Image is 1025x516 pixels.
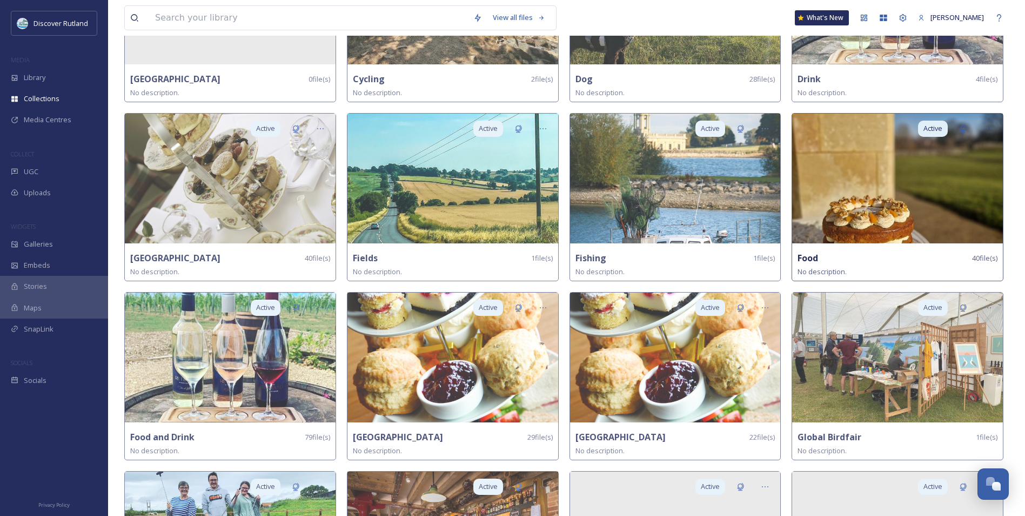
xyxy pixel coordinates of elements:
[531,253,553,263] span: 1 file(s)
[798,446,847,455] span: No description.
[34,18,88,28] span: Discover Rutland
[353,73,385,85] strong: Cycling
[24,281,47,292] span: Stories
[798,431,861,443] strong: Global Birdfair
[125,114,336,243] img: Falcon%2520Hotel%2520-%2520Credit%25207.JPG
[347,114,558,243] img: kirstie_jade-17933237867507471.jpg
[798,73,821,85] strong: Drink
[256,123,275,134] span: Active
[701,481,720,492] span: Active
[24,188,51,198] span: Uploads
[11,222,36,230] span: WIDGETS
[130,431,195,443] strong: Food and Drink
[753,253,775,263] span: 1 file(s)
[24,324,53,334] span: SnapLink
[130,446,179,455] span: No description.
[798,267,847,276] span: No description.
[353,446,402,455] span: No description.
[353,88,402,97] span: No description.
[305,253,330,263] span: 40 file(s)
[976,74,997,84] span: 4 file(s)
[150,6,468,30] input: Search your library
[527,432,553,442] span: 29 file(s)
[130,252,220,264] strong: [GEOGRAPHIC_DATA]
[24,115,71,125] span: Media Centres
[347,293,558,422] img: Gates%2520Garden%2520Centre%2520-%2520Afternoon%2520Tea%2520-%2520Food%2520-%2520CREDIT_%2520Gate...
[976,432,997,442] span: 1 file(s)
[24,94,59,104] span: Collections
[575,252,606,264] strong: Fishing
[923,481,942,492] span: Active
[798,252,818,264] strong: Food
[977,468,1009,500] button: Open Chat
[792,293,1003,422] img: jonathanlatimerart-17954799703935701.jpeg
[923,123,942,134] span: Active
[570,293,781,422] img: Gates%2520Garden%2520Centre%2520-%2520Afternoon%2520Tea%2520-%2520Food%2520-%2520CREDIT_%2520Gate...
[575,267,625,276] span: No description.
[479,123,498,134] span: Active
[24,260,50,270] span: Embeds
[256,302,275,313] span: Active
[531,74,553,84] span: 2 file(s)
[575,446,625,455] span: No description.
[353,267,402,276] span: No description.
[17,18,28,29] img: DiscoverRutlandlog37F0B7.png
[749,74,775,84] span: 28 file(s)
[24,375,46,386] span: Socials
[256,481,275,492] span: Active
[11,150,34,158] span: COLLECT
[479,481,498,492] span: Active
[130,267,179,276] span: No description.
[487,7,551,28] a: View all files
[701,123,720,134] span: Active
[795,10,849,25] a: What's New
[575,431,666,443] strong: [GEOGRAPHIC_DATA]
[24,167,38,177] span: UGC
[130,73,220,85] strong: [GEOGRAPHIC_DATA]
[930,12,984,22] span: [PERSON_NAME]
[38,498,70,511] a: Privacy Policy
[575,88,625,97] span: No description.
[38,501,70,508] span: Privacy Policy
[305,432,330,442] span: 79 file(s)
[130,88,179,97] span: No description.
[125,293,336,422] img: therutlandvineyard-18308076811037261.jpg
[479,302,498,313] span: Active
[972,253,997,263] span: 40 file(s)
[24,303,42,313] span: Maps
[353,252,378,264] strong: Fields
[749,432,775,442] span: 22 file(s)
[24,239,53,249] span: Galleries
[792,114,1003,243] img: castlecottageoakham-17917499912651324.jpg
[923,302,942,313] span: Active
[575,73,593,85] strong: Dog
[570,114,781,243] img: edita.sukyte-17968185820767683-0.jpg
[913,7,989,28] a: [PERSON_NAME]
[798,88,847,97] span: No description.
[11,359,32,367] span: SOCIALS
[701,302,720,313] span: Active
[24,72,45,83] span: Library
[309,74,330,84] span: 0 file(s)
[353,431,443,443] strong: [GEOGRAPHIC_DATA]
[11,56,30,64] span: MEDIA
